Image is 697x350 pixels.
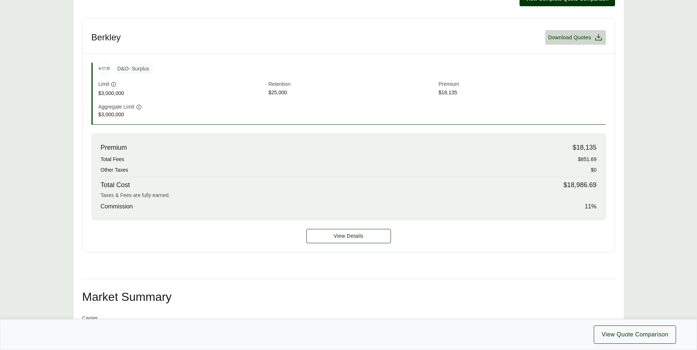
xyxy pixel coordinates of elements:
[82,291,615,303] h2: Market Summary
[334,232,363,240] span: View Details
[101,143,127,153] span: Premium
[99,63,110,74] img: Berkley Select
[594,325,676,344] button: View Quote Comparison
[585,202,596,211] span: 11 %
[101,180,130,190] span: Total Cost
[98,80,109,88] span: Limit
[269,80,436,89] span: Retention
[101,156,125,163] span: Total Fees
[101,202,133,211] span: Commission
[306,229,391,243] a: Berkley details
[601,330,668,339] span: View Quote Comparison
[578,156,597,163] span: $851.69
[91,32,121,43] h3: Berkley
[269,89,436,97] span: $25,000
[439,89,606,97] span: $18,135
[98,111,266,119] span: $3,000,000
[98,103,134,111] span: Aggregate Limit
[545,30,606,45] button: Download Quotes
[572,143,596,153] span: $18,135
[82,314,156,322] span: Carrier
[548,34,591,41] span: Download Quotes
[98,90,266,97] span: $3,000,000
[439,80,606,89] span: Premium
[113,63,154,74] span: D&O - Surplus
[306,229,391,243] button: View Details
[101,166,128,174] span: Other Taxes
[101,192,597,199] div: Taxes & Fees are fully earned.
[591,166,597,174] span: $0
[563,180,596,190] span: $18,986.69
